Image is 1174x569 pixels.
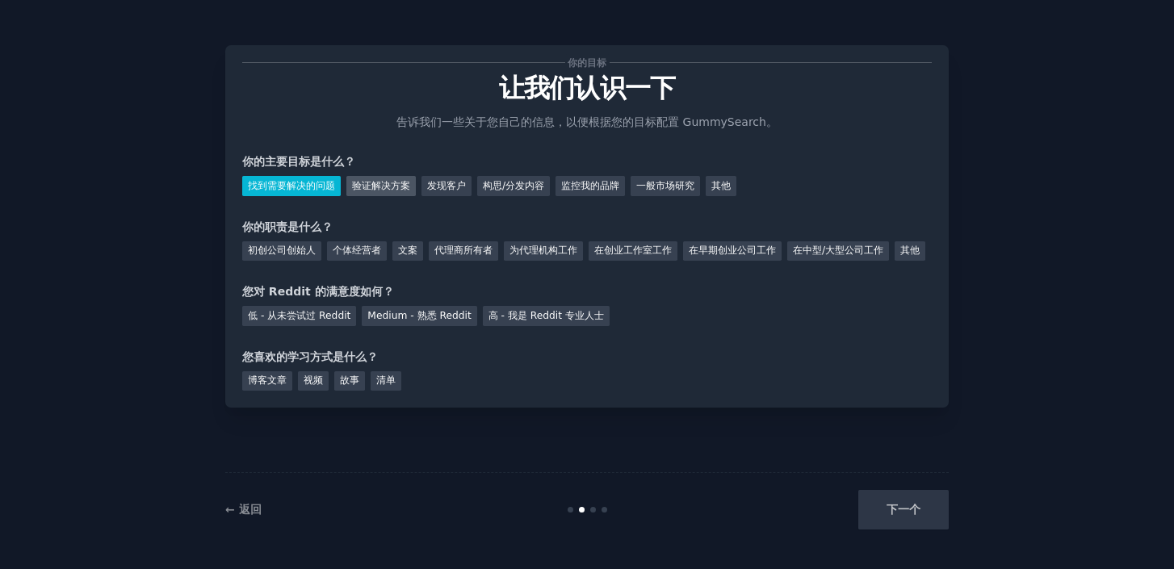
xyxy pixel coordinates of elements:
font: Medium - 熟悉 Reddit [367,310,471,321]
font: 其他 [711,180,731,191]
font: 您喜欢的学习方式是什么？ [242,350,378,363]
font: 清单 [376,374,396,386]
font: 初创公司创始人 [248,245,316,256]
font: 低 - 从未尝试过 Reddit [248,310,350,321]
font: 在创业工作室工作 [594,245,672,256]
font: 告诉我们一些关于您自己的信息，以便根据您的目标配置 GummySearch。 [396,115,778,128]
font: 发现客户 [427,180,466,191]
font: 让我们认识一下 [499,73,676,103]
font: 博客文章 [248,374,287,386]
font: 视频 [304,374,323,386]
font: 高 - 我是 Reddit 专业人士 [488,310,604,321]
font: 您对 Reddit 的满意度如何？ [242,285,394,298]
font: 你的主要目标是什么？ [242,155,355,168]
font: 一般市场研究 [636,180,694,191]
font: 构思/分发内容 [483,180,544,191]
font: 你的目标 [568,57,606,69]
font: 文案 [398,245,417,256]
font: 验证解决方案 [352,180,410,191]
font: 代理商所有者 [434,245,493,256]
a: ← 返回 [225,503,262,516]
font: 个体经营者 [333,245,381,256]
font: 在中型/大型公司工作 [793,245,883,256]
font: 故事 [340,374,359,386]
font: 你的职责是什么？ [242,220,333,233]
font: 其他 [900,245,920,256]
font: 监控我的品牌 [561,180,619,191]
font: 在早期创业公司工作 [689,245,776,256]
font: 找到需要解决的问题 [248,180,335,191]
font: 为代理机构工作 [509,245,577,256]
